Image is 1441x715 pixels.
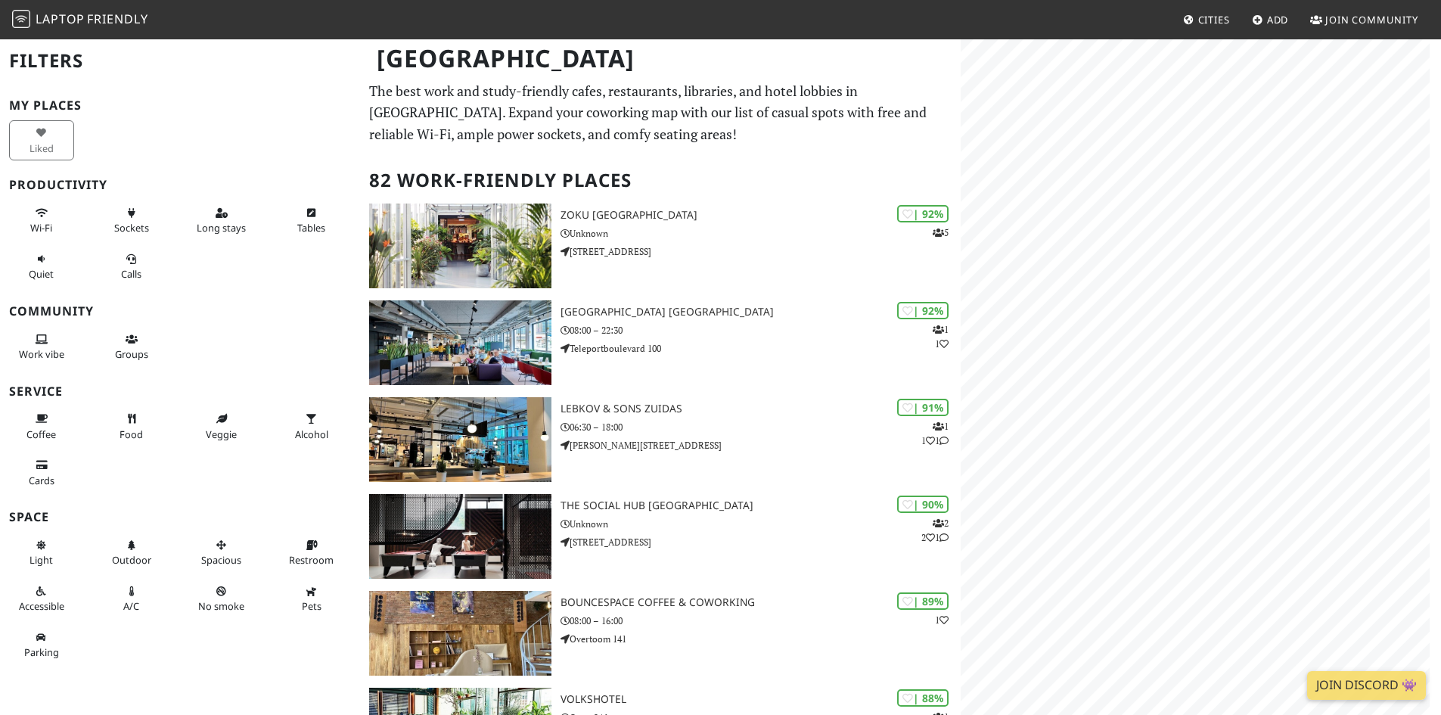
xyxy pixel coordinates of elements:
[561,517,961,531] p: Unknown
[115,347,148,361] span: Group tables
[189,533,254,573] button: Spacious
[561,209,961,222] h3: Zoku [GEOGRAPHIC_DATA]
[561,403,961,415] h3: Lebkov & Sons Zuidas
[1267,13,1289,26] span: Add
[921,419,949,448] p: 1 1 1
[30,553,53,567] span: Natural light
[9,304,351,319] h3: Community
[561,632,961,646] p: Overtoom 141
[369,300,551,385] img: Aristo Meeting Center Amsterdam
[9,406,74,446] button: Coffee
[561,420,961,434] p: 06:30 – 18:00
[279,201,344,241] button: Tables
[114,221,149,235] span: Power sockets
[1325,13,1418,26] span: Join Community
[279,579,344,619] button: Pets
[29,267,54,281] span: Quiet
[561,226,961,241] p: Unknown
[921,516,949,545] p: 2 2 1
[369,204,551,288] img: Zoku Amsterdam
[26,427,56,441] span: Coffee
[297,221,325,235] span: Work-friendly tables
[99,406,164,446] button: Food
[9,452,74,493] button: Cards
[189,579,254,619] button: No smoke
[561,438,961,452] p: [PERSON_NAME][STREET_ADDRESS]
[289,553,334,567] span: Restroom
[295,427,328,441] span: Alcohol
[360,300,961,385] a: Aristo Meeting Center Amsterdam | 92% 11 [GEOGRAPHIC_DATA] [GEOGRAPHIC_DATA] 08:00 – 22:30 Telepo...
[99,247,164,287] button: Calls
[561,244,961,259] p: [STREET_ADDRESS]
[9,38,351,84] h2: Filters
[36,11,85,27] span: Laptop
[1177,6,1236,33] a: Cities
[897,205,949,222] div: | 92%
[120,427,143,441] span: Food
[897,399,949,416] div: | 91%
[12,7,148,33] a: LaptopFriendly LaptopFriendly
[1198,13,1230,26] span: Cities
[561,596,961,609] h3: BounceSpace Coffee & Coworking
[561,693,961,706] h3: Volkshotel
[897,496,949,513] div: | 90%
[561,614,961,628] p: 08:00 – 16:00
[279,406,344,446] button: Alcohol
[9,327,74,367] button: Work vibe
[19,599,64,613] span: Accessible
[9,201,74,241] button: Wi-Fi
[360,397,961,482] a: Lebkov & Sons Zuidas | 91% 111 Lebkov & Sons Zuidas 06:30 – 18:00 [PERSON_NAME][STREET_ADDRESS]
[933,322,949,351] p: 1 1
[9,510,351,524] h3: Space
[933,225,949,240] p: 5
[897,689,949,707] div: | 88%
[360,494,961,579] a: The Social Hub Amsterdam City | 90% 221 The Social Hub [GEOGRAPHIC_DATA] Unknown [STREET_ADDRESS]
[123,599,139,613] span: Air conditioned
[1304,6,1424,33] a: Join Community
[897,302,949,319] div: | 92%
[369,80,952,145] p: The best work and study-friendly cafes, restaurants, libraries, and hotel lobbies in [GEOGRAPHIC_...
[9,579,74,619] button: Accessible
[365,38,958,79] h1: [GEOGRAPHIC_DATA]
[9,247,74,287] button: Quiet
[24,645,59,659] span: Parking
[19,347,64,361] span: People working
[369,494,551,579] img: The Social Hub Amsterdam City
[561,323,961,337] p: 08:00 – 22:30
[897,592,949,610] div: | 89%
[121,267,141,281] span: Video/audio calls
[935,613,949,627] p: 1
[360,204,961,288] a: Zoku Amsterdam | 92% 5 Zoku [GEOGRAPHIC_DATA] Unknown [STREET_ADDRESS]
[30,221,52,235] span: Stable Wi-Fi
[99,201,164,241] button: Sockets
[369,157,952,204] h2: 82 Work-Friendly Places
[9,98,351,113] h3: My Places
[99,327,164,367] button: Groups
[360,591,961,676] a: BounceSpace Coffee & Coworking | 89% 1 BounceSpace Coffee & Coworking 08:00 – 16:00 Overtoom 141
[9,384,351,399] h3: Service
[198,599,244,613] span: Smoke free
[369,397,551,482] img: Lebkov & Sons Zuidas
[279,533,344,573] button: Restroom
[1307,671,1426,700] a: Join Discord 👾
[9,533,74,573] button: Light
[112,553,151,567] span: Outdoor area
[201,553,241,567] span: Spacious
[561,535,961,549] p: [STREET_ADDRESS]
[197,221,246,235] span: Long stays
[1246,6,1295,33] a: Add
[29,474,54,487] span: Credit cards
[561,341,961,356] p: Teleportboulevard 100
[369,591,551,676] img: BounceSpace Coffee & Coworking
[87,11,148,27] span: Friendly
[9,625,74,665] button: Parking
[206,427,237,441] span: Veggie
[189,201,254,241] button: Long stays
[9,178,351,192] h3: Productivity
[561,306,961,319] h3: [GEOGRAPHIC_DATA] [GEOGRAPHIC_DATA]
[99,533,164,573] button: Outdoor
[189,406,254,446] button: Veggie
[561,499,961,512] h3: The Social Hub [GEOGRAPHIC_DATA]
[12,10,30,28] img: LaptopFriendly
[99,579,164,619] button: A/C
